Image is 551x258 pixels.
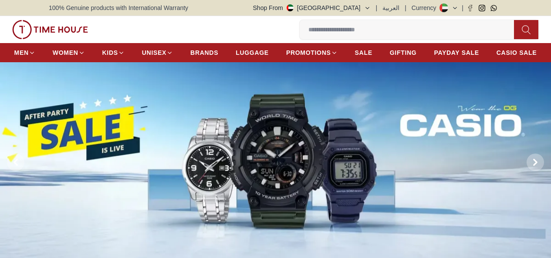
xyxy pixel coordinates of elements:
img: ... [12,20,88,39]
a: BRANDS [190,45,218,60]
span: 100% Genuine products with International Warranty [49,3,188,12]
span: MEN [14,48,29,57]
a: PROMOTIONS [286,45,338,60]
span: | [376,3,378,12]
span: SALE [355,48,372,57]
div: Currency [412,3,440,12]
button: Shop From[GEOGRAPHIC_DATA] [253,3,371,12]
a: MEN [14,45,35,60]
a: LUGGAGE [236,45,269,60]
a: Whatsapp [490,5,497,11]
span: CASIO SALE [497,48,537,57]
a: UNISEX [142,45,173,60]
span: BRANDS [190,48,218,57]
span: KIDS [102,48,118,57]
a: Facebook [467,5,473,11]
a: SALE [355,45,372,60]
a: KIDS [102,45,125,60]
span: | [462,3,463,12]
a: Instagram [479,5,485,11]
a: CASIO SALE [497,45,537,60]
button: العربية [382,3,399,12]
span: WOMEN [53,48,78,57]
span: PROMOTIONS [286,48,331,57]
span: PAYDAY SALE [434,48,479,57]
span: UNISEX [142,48,166,57]
span: | [405,3,406,12]
span: GIFTING [390,48,417,57]
img: United Arab Emirates [287,4,294,11]
span: LUGGAGE [236,48,269,57]
a: GIFTING [390,45,417,60]
a: PAYDAY SALE [434,45,479,60]
a: WOMEN [53,45,85,60]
